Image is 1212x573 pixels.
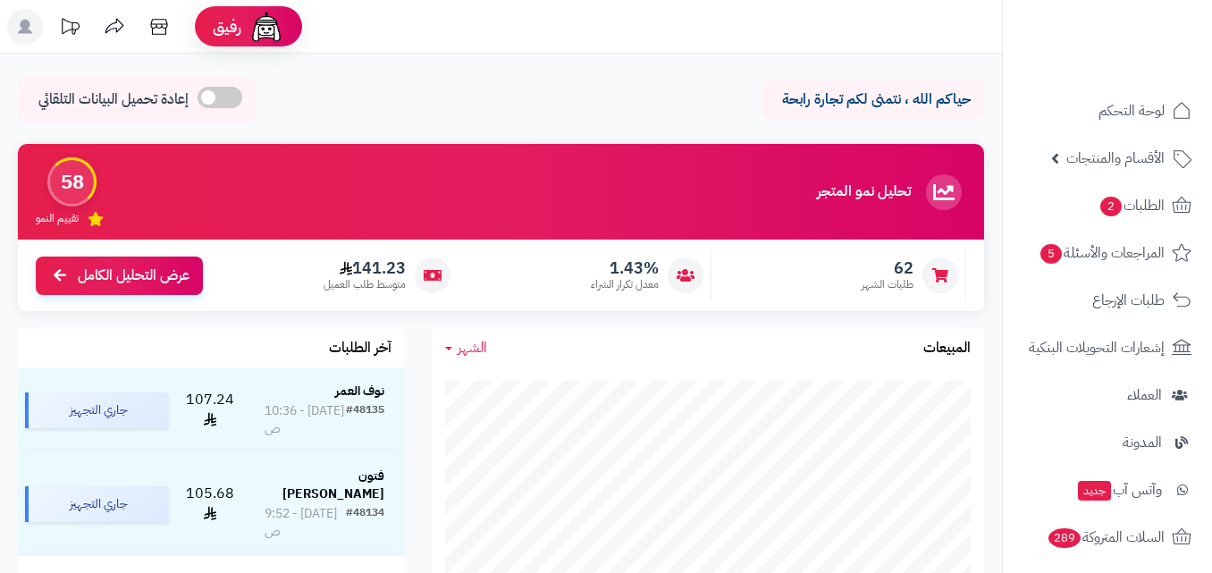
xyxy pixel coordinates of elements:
a: الشهر [445,338,487,358]
a: المدونة [1014,421,1201,464]
span: الطلبات [1098,193,1165,218]
div: جاري التجهيز [25,392,168,428]
span: 5 [1040,244,1062,264]
img: logo-2.png [1090,50,1195,88]
div: [DATE] - 10:36 ص [265,402,346,438]
a: الطلبات2 [1014,184,1201,227]
span: الأقسام والمنتجات [1066,146,1165,171]
span: 141.23 [324,258,406,278]
span: طلبات الشهر [862,277,913,292]
span: إشعارات التحويلات البنكية [1029,335,1165,360]
strong: فتون [PERSON_NAME] [282,467,384,503]
span: المدونة [1123,430,1162,455]
span: لوحة التحكم [1098,98,1165,123]
span: عرض التحليل الكامل [78,265,189,286]
span: 289 [1048,528,1081,548]
a: إشعارات التحويلات البنكية [1014,326,1201,369]
h3: تحليل نمو المتجر [817,184,911,200]
span: متوسط طلب العميل [324,277,406,292]
div: #48135 [346,402,384,438]
span: طلبات الإرجاع [1092,288,1165,313]
span: معدل تكرار الشراء [591,277,659,292]
h3: المبيعات [923,341,971,357]
span: 2 [1100,197,1122,216]
span: المراجعات والأسئلة [1039,240,1165,265]
a: المراجعات والأسئلة5 [1014,232,1201,274]
h3: آخر الطلبات [329,341,391,357]
span: 62 [862,258,913,278]
strong: نوف العمر [335,382,384,400]
td: 105.68 [175,453,244,555]
span: جديد [1078,481,1111,501]
span: السلات المتروكة [1047,525,1165,550]
p: حياكم الله ، نتمنى لكم تجارة رابحة [774,89,971,110]
div: [DATE] - 9:52 ص [265,505,346,541]
div: جاري التجهيز [25,486,168,522]
div: #48134 [346,505,384,541]
span: وآتس آب [1076,477,1162,502]
span: العملاء [1127,383,1162,408]
td: 107.24 [175,368,244,452]
a: وآتس آبجديد [1014,468,1201,511]
a: لوحة التحكم [1014,89,1201,132]
span: 1.43% [591,258,659,278]
span: الشهر [458,337,487,358]
span: رفيق [213,16,241,38]
a: عرض التحليل الكامل [36,257,203,295]
a: تحديثات المنصة [47,9,92,49]
a: طلبات الإرجاع [1014,279,1201,322]
img: ai-face.png [248,9,284,45]
span: إعادة تحميل البيانات التلقائي [38,89,189,110]
a: السلات المتروكة289 [1014,516,1201,559]
a: العملاء [1014,374,1201,417]
span: تقييم النمو [36,211,79,226]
